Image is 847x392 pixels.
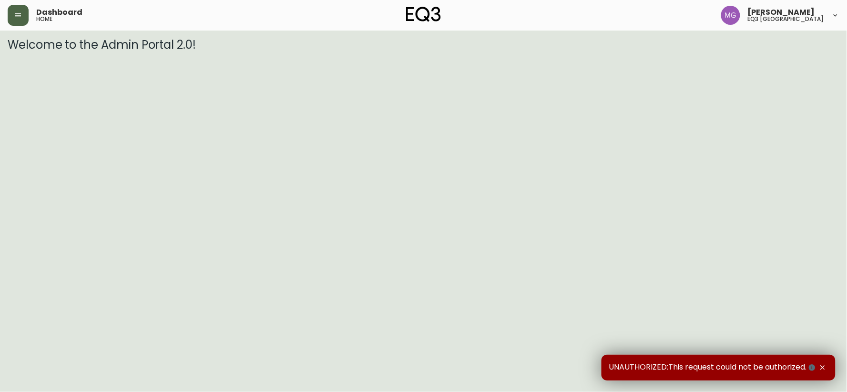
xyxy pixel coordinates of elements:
h5: eq3 [GEOGRAPHIC_DATA] [748,16,824,22]
img: de8837be2a95cd31bb7c9ae23fe16153 [721,6,740,25]
h5: home [36,16,52,22]
span: [PERSON_NAME] [748,9,815,16]
span: Dashboard [36,9,82,16]
h3: Welcome to the Admin Portal 2.0! [8,38,839,52]
img: logo [406,7,441,22]
span: UNAUTHORIZED:This request could not be authorized. [609,362,817,373]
